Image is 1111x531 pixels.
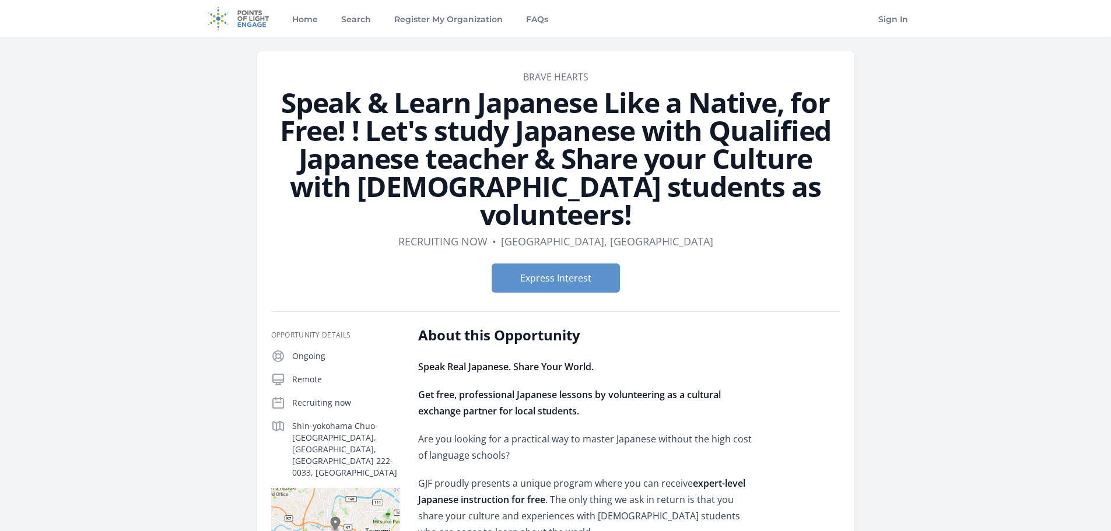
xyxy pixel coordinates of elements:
[292,350,399,362] p: Ongoing
[271,330,399,340] h3: Opportunity Details
[292,420,399,479] p: Shin-yokohama Chuo-[GEOGRAPHIC_DATA], [GEOGRAPHIC_DATA], [GEOGRAPHIC_DATA] 222-0033, [GEOGRAPHIC_...
[271,89,840,228] h1: Speak & Learn Japanese Like a Native, for Free! ! Let's study Japanese with Qualified Japanese te...
[418,326,759,344] h2: About this Opportunity
[418,431,759,463] p: Are you looking for a practical way to master Japanese without the high cost of language schools?
[523,71,588,83] a: Brave hearts
[418,388,721,417] strong: Get free, professional Japanese lessons by volunteering as a cultural exchange partner for local ...
[501,233,713,249] dd: [GEOGRAPHIC_DATA], [GEOGRAPHIC_DATA]
[492,233,496,249] div: •
[292,374,399,385] p: Remote
[492,263,620,293] button: Express Interest
[418,360,594,373] strong: Speak Real Japanese. Share Your World.
[292,397,399,409] p: Recruiting now
[398,233,488,249] dd: Recruiting now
